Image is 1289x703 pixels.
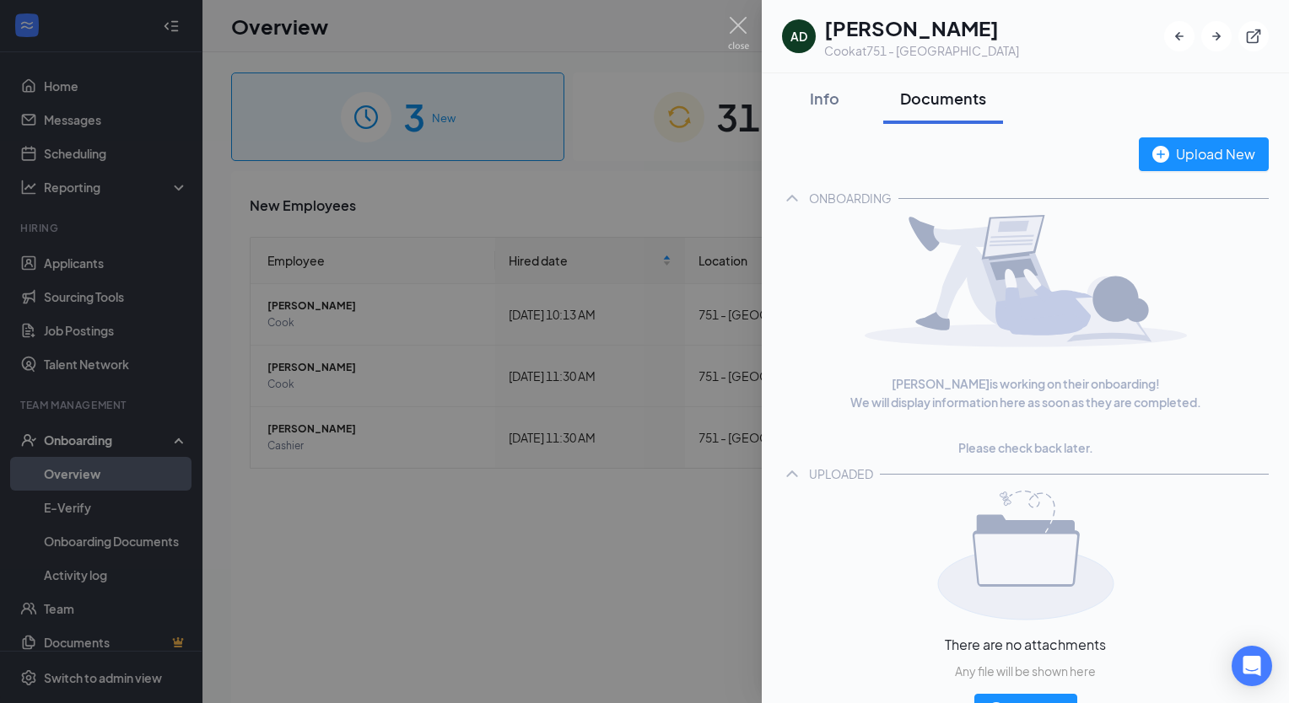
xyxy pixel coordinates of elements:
svg: ExternalLink [1245,28,1262,45]
button: ArrowLeftNew [1164,21,1195,51]
div: AD [790,28,807,45]
button: ArrowRight [1201,21,1232,51]
div: Documents [900,88,986,109]
span: There are no attachments [945,634,1106,655]
button: ExternalLink [1238,21,1269,51]
button: Upload New [1139,137,1269,171]
span: [PERSON_NAME] is working on their onboarding! [892,374,1160,393]
span: Please check back later. [958,438,1093,457]
svg: ArrowLeftNew [1171,28,1188,45]
svg: ChevronUp [782,188,802,208]
span: Any file will be shown here [955,662,1096,680]
div: Open Intercom Messenger [1232,646,1272,686]
div: Info [799,88,849,109]
div: Upload New [1152,143,1255,164]
div: UPLOADED [809,465,873,482]
span: We will display information here as soon as they are completed. [850,393,1201,411]
svg: ArrowRight [1208,28,1225,45]
h1: [PERSON_NAME] [824,13,1019,42]
div: Cook at 751 - [GEOGRAPHIC_DATA] [824,42,1019,59]
svg: ChevronUp [782,464,802,484]
div: ONBOARDING [809,190,892,207]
